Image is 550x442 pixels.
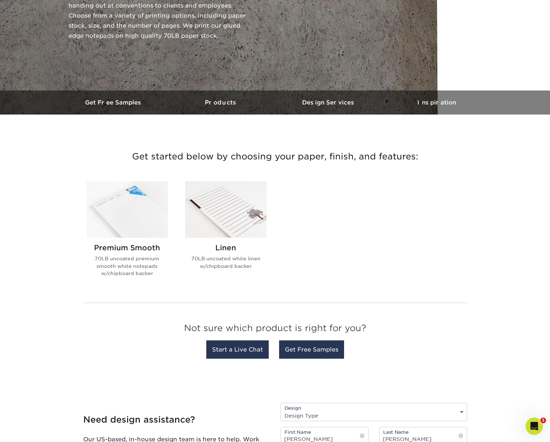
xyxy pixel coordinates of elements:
[275,99,383,106] h3: Design Services
[279,340,344,359] a: Get Free Samples
[86,243,168,252] h2: Premium Smooth
[168,99,275,106] h3: Products
[185,181,267,288] a: Linen Notepads Linen 70LB uncoated white linen w/chipboard backer
[65,140,485,173] h3: Get started below by choosing your paper, finish, and features:
[540,418,546,423] span: 1
[526,418,543,435] iframe: Intercom live chat
[86,181,168,288] a: Premium Smooth Notepads Premium Smooth 70LB uncoated premium smooth white notepads w/chipboard ba...
[83,415,270,425] h4: Need design assistance?
[383,99,490,106] h3: Inspiration
[86,255,168,277] p: 70LB uncoated premium smooth white notepads w/chipboard backer
[185,243,267,252] h2: Linen
[185,181,267,238] img: Linen Notepads
[275,90,383,115] a: Design Services
[168,90,275,115] a: Products
[60,90,168,115] a: Get Free Samples
[83,317,467,342] h3: Not sure which product is right for you?
[185,255,267,270] p: 70LB uncoated white linen w/chipboard backer
[383,90,490,115] a: Inspiration
[86,181,168,238] img: Premium Smooth Notepads
[206,340,269,359] a: Start a Live Chat
[60,99,168,106] h3: Get Free Samples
